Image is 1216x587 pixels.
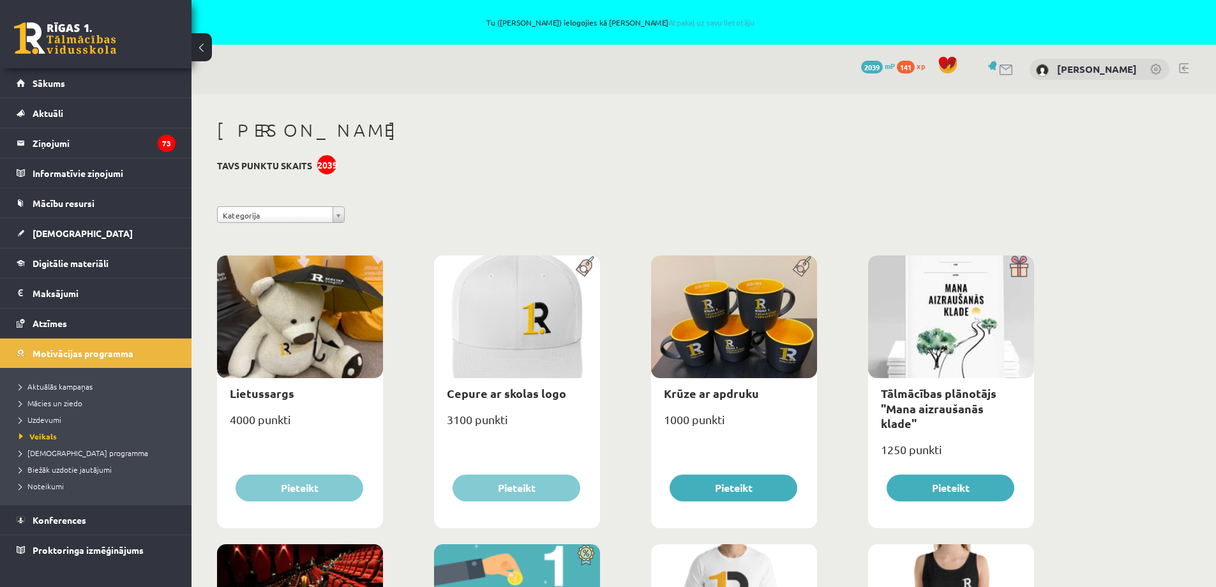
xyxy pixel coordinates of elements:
[17,98,176,128] a: Aktuāli
[17,339,176,368] a: Motivācijas programma
[861,61,895,71] a: 2039 mP
[19,481,64,491] span: Noteikumi
[33,197,94,209] span: Mācību resursi
[447,386,566,400] a: Cepure ar skolas logo
[223,207,327,224] span: Kategorija
[664,386,759,400] a: Krūze ar apdruku
[33,317,67,329] span: Atzīmes
[158,135,176,152] i: 73
[19,397,179,409] a: Mācies un ziedo
[887,475,1014,501] button: Pieteikt
[217,160,312,171] h3: Tavs punktu skaits
[651,409,817,441] div: 1000 punkti
[17,158,176,188] a: Informatīvie ziņojumi
[217,409,383,441] div: 4000 punkti
[17,128,176,158] a: Ziņojumi73
[19,414,179,425] a: Uzdevumi
[17,278,176,308] a: Maksājumi
[868,439,1034,471] div: 1250 punkti
[17,218,176,248] a: [DEMOGRAPHIC_DATA]
[33,77,65,89] span: Sākums
[1057,63,1137,75] a: [PERSON_NAME]
[571,544,600,566] img: Atlaide
[17,535,176,565] a: Proktoringa izmēģinājums
[434,409,600,441] div: 3100 punkti
[33,227,133,239] span: [DEMOGRAPHIC_DATA]
[19,448,148,458] span: [DEMOGRAPHIC_DATA] programma
[14,22,116,54] a: Rīgas 1. Tālmācības vidusskola
[33,107,63,119] span: Aktuāli
[670,475,797,501] button: Pieteikt
[317,155,336,174] div: 2039
[147,19,1095,26] span: Tu ([PERSON_NAME]) ielogojies kā [PERSON_NAME]
[19,381,93,392] span: Aktuālās kampaņas
[1005,255,1034,277] img: Dāvana ar pārsteigumu
[19,431,57,441] span: Veikals
[668,17,754,27] a: Atpakaļ uz savu lietotāju
[17,248,176,278] a: Digitālie materiāli
[19,398,82,408] span: Mācies un ziedo
[236,475,363,501] button: Pieteikt
[33,278,176,308] legend: Maksājumi
[453,475,580,501] button: Pieteikt
[217,119,1034,141] h1: [PERSON_NAME]
[19,464,112,475] span: Biežāk uzdotie jautājumi
[788,255,817,277] img: Populāra prece
[917,61,925,71] span: xp
[897,61,931,71] a: 141 xp
[17,188,176,218] a: Mācību resursi
[19,431,179,442] a: Veikals
[19,447,179,459] a: [DEMOGRAPHIC_DATA] programma
[217,206,345,223] a: Kategorija
[19,480,179,492] a: Noteikumi
[33,347,133,359] span: Motivācijas programma
[17,68,176,98] a: Sākums
[1036,64,1049,77] img: Tīna Elizabete Klipa
[861,61,883,73] span: 2039
[33,514,86,526] span: Konferences
[33,544,144,556] span: Proktoringa izmēģinājums
[17,505,176,535] a: Konferences
[19,381,179,392] a: Aktuālās kampaņas
[230,386,294,400] a: Lietussargs
[885,61,895,71] span: mP
[33,158,176,188] legend: Informatīvie ziņojumi
[897,61,915,73] span: 141
[571,255,600,277] img: Populāra prece
[19,464,179,475] a: Biežāk uzdotie jautājumi
[17,309,176,338] a: Atzīmes
[33,128,176,158] legend: Ziņojumi
[881,386,996,431] a: Tālmācības plānotājs "Mana aizraušanās klade"
[19,415,61,425] span: Uzdevumi
[33,257,109,269] span: Digitālie materiāli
